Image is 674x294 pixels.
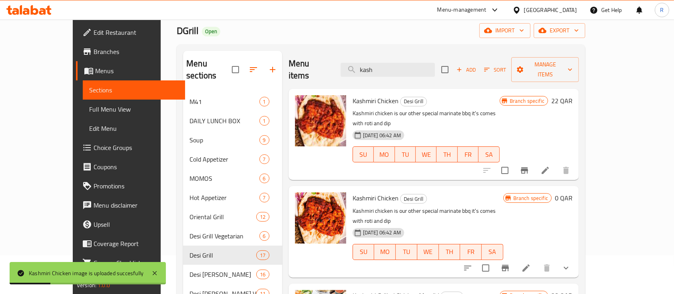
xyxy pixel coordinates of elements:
a: Edit menu item [521,263,531,273]
p: Kashmiri chicken is our other special marinate bbq it's comes with roti and dip [353,206,503,226]
span: R [660,6,664,14]
span: Desi Grill [189,250,256,260]
button: MO [374,244,396,260]
span: Coverage Report [94,239,179,248]
span: TH [440,149,454,160]
button: FR [460,244,482,260]
button: WE [416,146,437,162]
input: search [341,63,435,77]
button: import [479,23,530,38]
div: Oriental Grill12 [183,207,282,226]
button: SU [353,146,374,162]
span: Sort [484,65,506,74]
span: import [486,26,524,36]
span: Select all sections [227,61,244,78]
a: Sections [83,80,185,100]
span: Version: [77,280,96,290]
svg: Show Choices [561,263,571,273]
div: Desi Grill17 [183,246,282,265]
span: Manage items [518,60,572,80]
a: Choice Groups [76,138,185,157]
div: [GEOGRAPHIC_DATA] [524,6,577,14]
span: MO [377,246,393,258]
button: Add [453,64,479,76]
span: 6 [260,232,269,240]
span: SA [485,246,500,258]
span: Menu disclaimer [94,200,179,210]
button: Manage items [511,57,579,82]
div: DAILY LUNCH BOX1 [183,111,282,130]
span: 1.0.0 [98,280,110,290]
span: 1 [260,117,269,125]
button: SU [353,244,375,260]
span: DGrill [177,22,199,40]
button: SA [479,146,499,162]
button: show more [556,258,576,278]
div: Cold Appetizer7 [183,150,282,169]
span: Add item [453,64,479,76]
span: Select section [437,61,453,78]
span: Choice Groups [94,143,179,152]
div: M411 [183,92,282,111]
div: items [259,97,269,106]
a: Menus [76,61,185,80]
button: delete [556,161,576,180]
a: Coupons [76,157,185,176]
div: Desi Curry [189,270,256,279]
span: [DATE] 06:42 AM [360,229,404,236]
span: Kashmiri Chicken [353,192,399,204]
span: Grocery Checklist [94,258,179,268]
a: Full Menu View [83,100,185,119]
button: Sort [482,64,508,76]
span: 7 [260,194,269,202]
a: Menu disclaimer [76,196,185,215]
span: 12 [257,213,269,221]
h6: 22 QAR [551,95,572,106]
span: Kashmiri Chicken [353,95,399,107]
span: 1 [260,98,269,106]
span: Sort sections [244,60,263,79]
span: 17 [257,252,269,259]
span: DAILY LUNCH BOX [189,116,259,126]
div: Oriental Grill [189,212,256,222]
button: sort-choices [458,258,477,278]
span: Add [455,65,477,74]
div: items [256,212,269,222]
img: Kashmiri Chicken [295,95,346,146]
button: Branch-specific-item [496,258,515,278]
span: Open [202,28,220,35]
span: Full Menu View [89,104,179,114]
span: Desi Grill [401,194,427,204]
span: MOMOS [189,174,259,183]
div: Kashmiri Chicken image is uploaded succesfully [29,269,144,278]
span: FR [461,149,475,160]
span: Select to update [477,260,494,276]
span: FR [463,246,479,258]
h2: Menu items [289,58,331,82]
div: Cold Appetizer [189,154,259,164]
span: Branch specific [506,97,548,105]
span: WE [421,246,436,258]
span: 16 [257,271,269,278]
span: Desi Grill [401,97,427,106]
span: Hot Appetizer [189,193,259,202]
button: FR [458,146,479,162]
a: Edit menu item [540,166,550,175]
button: delete [537,258,556,278]
span: Branch specific [510,194,551,202]
span: 6 [260,175,269,182]
span: MO [377,149,391,160]
span: TU [399,246,414,258]
span: Menus [95,66,179,76]
span: Desi [PERSON_NAME] [189,270,256,279]
span: 7 [260,156,269,163]
button: Branch-specific-item [515,161,534,180]
button: WE [417,244,439,260]
button: TH [437,146,457,162]
h6: 0 QAR [555,192,572,204]
button: export [534,23,585,38]
a: Coverage Report [76,234,185,253]
button: SA [482,244,503,260]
